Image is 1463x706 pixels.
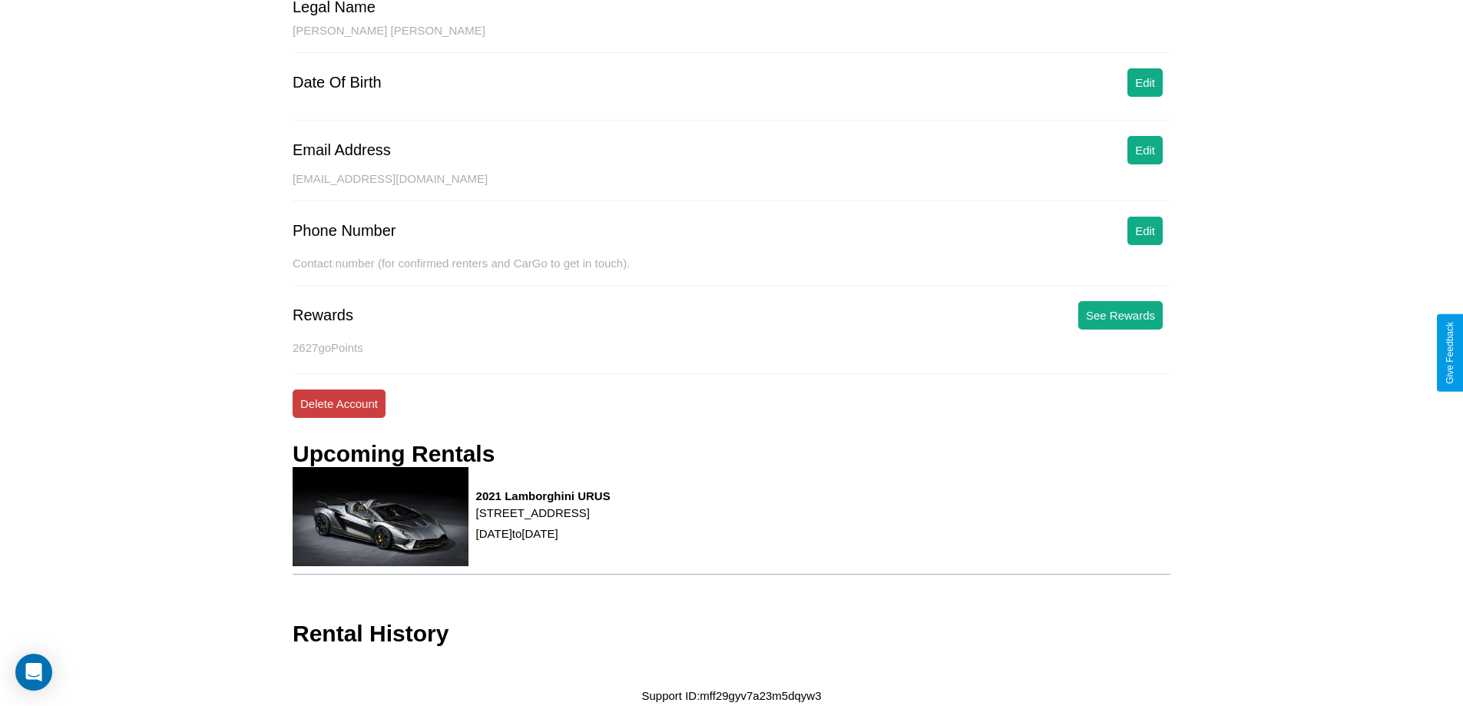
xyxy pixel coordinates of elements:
div: [PERSON_NAME] [PERSON_NAME] [293,24,1170,53]
div: Date Of Birth [293,74,382,91]
p: 2627 goPoints [293,337,1170,358]
div: Open Intercom Messenger [15,654,52,691]
div: Give Feedback [1445,322,1455,384]
button: Edit [1127,68,1163,97]
button: Edit [1127,136,1163,164]
button: Edit [1127,217,1163,245]
div: [EMAIL_ADDRESS][DOMAIN_NAME] [293,172,1170,201]
div: Rewards [293,307,353,324]
div: Phone Number [293,222,396,240]
div: Email Address [293,141,391,159]
button: Delete Account [293,389,386,418]
div: Contact number (for confirmed renters and CarGo to get in touch). [293,257,1170,286]
h3: 2021 Lamborghini URUS [476,489,611,502]
p: [STREET_ADDRESS] [476,502,611,523]
p: Support ID: mff29gyv7a23m5dqyw3 [641,685,821,706]
button: See Rewards [1078,301,1163,330]
h3: Rental History [293,621,448,647]
img: rental [293,467,468,566]
h3: Upcoming Rentals [293,441,495,467]
p: [DATE] to [DATE] [476,523,611,544]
